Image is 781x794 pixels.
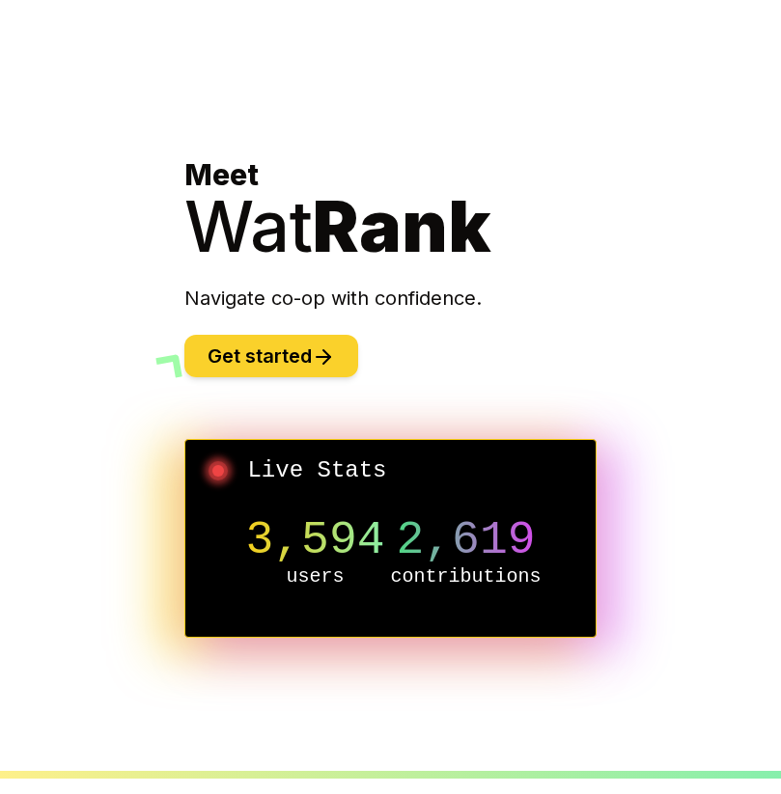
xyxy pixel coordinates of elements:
[184,285,596,312] p: Navigate co-op with confidence.
[184,347,358,367] a: Get started
[184,157,596,261] h1: Meet
[391,517,542,563] p: 2,619
[239,517,390,563] p: 3,594
[184,335,358,377] button: Get started
[391,563,542,590] p: contributions
[201,455,579,486] h2: Live Stats
[239,563,390,590] p: users
[184,184,313,268] span: Wat
[313,184,490,268] span: Rank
